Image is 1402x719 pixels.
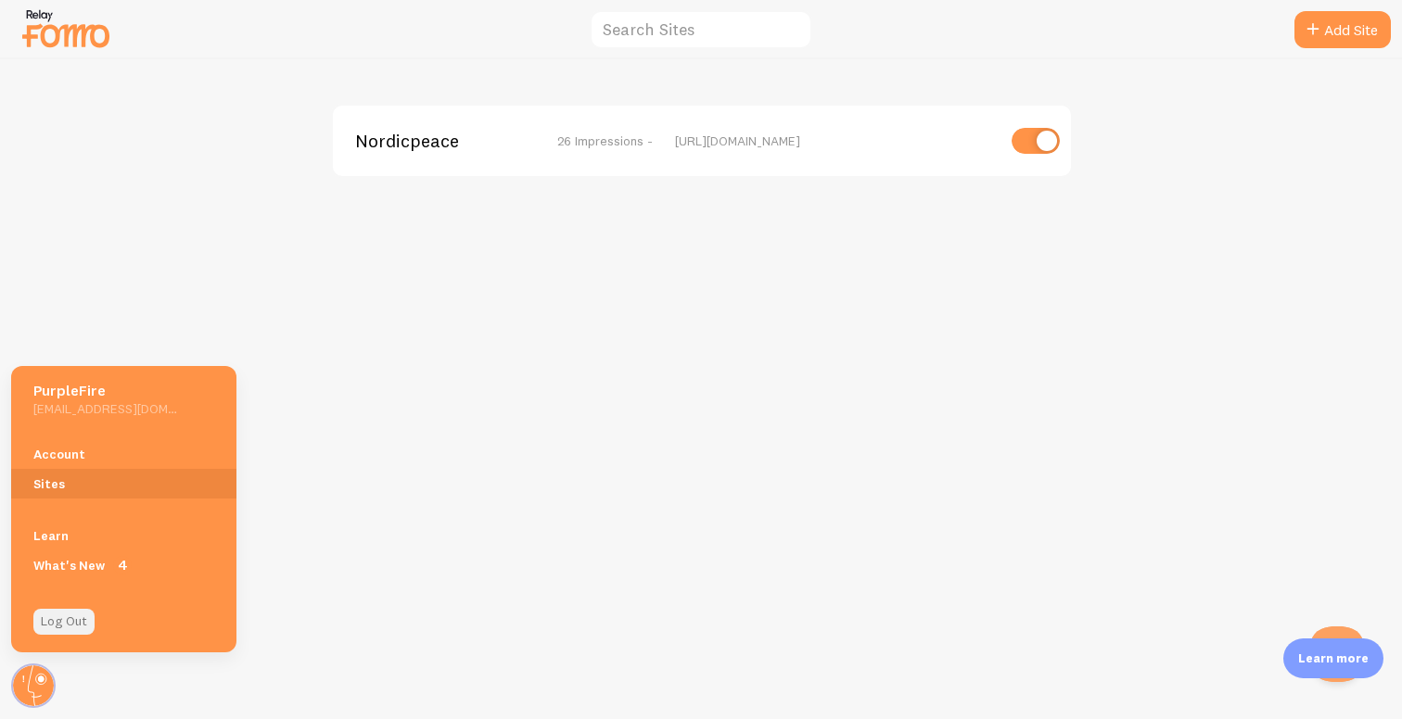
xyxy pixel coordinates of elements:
[33,609,95,635] a: Log Out
[113,556,132,574] span: 4
[355,132,504,149] span: Nordicpeace
[33,400,177,417] h5: [EMAIL_ADDRESS][DOMAIN_NAME]
[11,439,236,469] a: Account
[11,550,236,580] a: What's New
[19,5,112,52] img: fomo-relay-logo-orange.svg
[1298,650,1369,667] p: Learn more
[1309,626,1365,682] iframe: Help Scout Beacon - Open
[1283,638,1383,678] div: Learn more
[11,469,236,498] a: Sites
[675,132,995,149] div: [URL][DOMAIN_NAME]
[557,132,653,149] span: 26 Impressions -
[11,521,236,550] a: Learn
[33,381,177,400] h5: PurpleFire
